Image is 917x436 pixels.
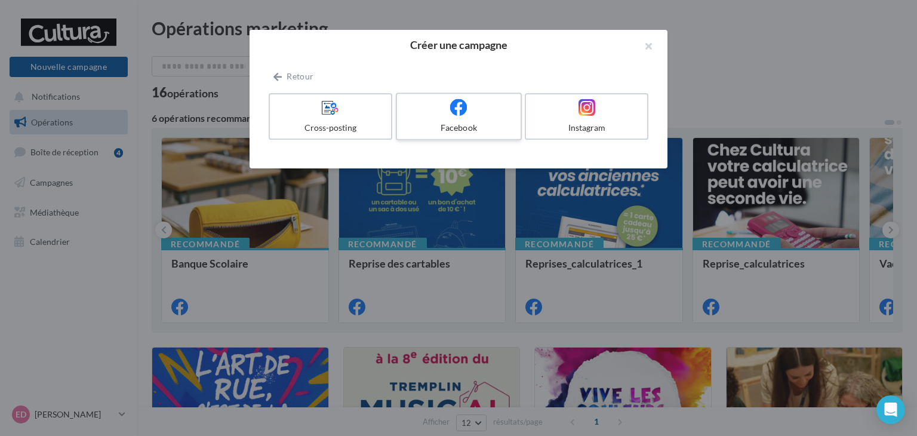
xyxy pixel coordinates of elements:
[269,39,648,50] h2: Créer une campagne
[275,122,386,134] div: Cross-posting
[269,69,318,84] button: Retour
[876,395,905,424] div: Open Intercom Messenger
[402,122,515,134] div: Facebook
[531,122,642,134] div: Instagram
